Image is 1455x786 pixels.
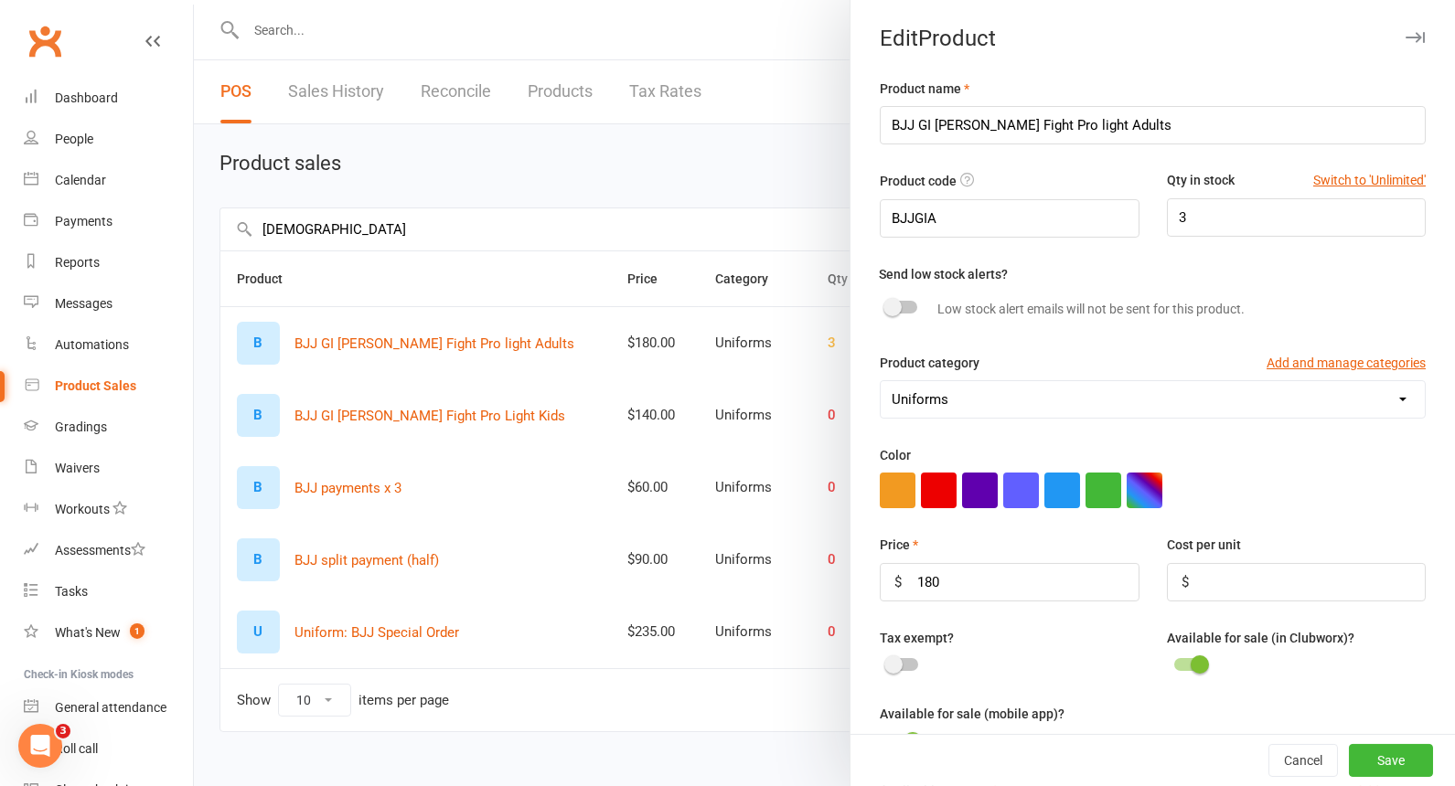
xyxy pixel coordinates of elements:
a: Workouts [24,489,193,530]
label: Product code [880,171,957,191]
button: Cancel [1268,744,1338,777]
div: Gradings [55,420,107,434]
label: Tax exempt? [880,628,954,648]
a: Gradings [24,407,193,448]
a: Messages [24,283,193,324]
label: Low stock alert emails will not be sent for this product. [937,299,1245,319]
a: General attendance kiosk mode [24,687,193,728]
label: Product name [880,79,969,99]
a: Reports [24,242,193,283]
label: Cost per unit [1167,535,1241,555]
div: Automations [55,337,129,352]
div: Assessments [55,543,145,558]
a: Clubworx [22,18,68,64]
a: Assessments [24,530,193,571]
div: General attendance [55,700,166,715]
label: Available for sale (in Clubworx)? [1167,628,1354,648]
a: Payments [24,201,193,242]
div: Dashboard [55,90,118,105]
label: Price [880,535,918,555]
div: Payments [55,214,112,228]
label: Send low stock alerts? [879,264,1008,284]
div: Messages [55,296,112,311]
label: Qty in stock [1167,170,1235,190]
label: Product category [880,353,979,373]
iframe: Intercom live chat [18,724,62,768]
a: People [24,119,193,160]
a: What's New1 [24,612,193,653]
a: Product Sales [24,366,193,407]
div: What's New [55,625,121,640]
a: Dashboard [24,78,193,119]
label: Available for sale (mobile app)? [880,704,1065,724]
div: Product Sales [55,378,136,393]
a: Calendar [24,160,193,201]
button: Save [1349,744,1433,777]
div: Workouts [55,502,110,516]
span: 1 [130,623,144,639]
a: Automations [24,324,193,366]
div: $ [894,571,902,593]
div: $ [1182,571,1189,593]
div: Calendar [55,173,106,187]
label: Color [880,445,911,465]
a: Waivers [24,448,193,489]
div: Reports [55,255,100,270]
a: Roll call [24,728,193,770]
button: Switch to 'Unlimited' [1313,170,1426,190]
div: Tasks [55,584,88,599]
a: Tasks [24,571,193,612]
button: Add and manage categories [1267,353,1426,373]
div: Roll call [55,741,98,756]
div: Waivers [55,461,100,475]
span: 3 [56,724,70,738]
div: Edit Product [851,26,1455,51]
div: People [55,132,93,146]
